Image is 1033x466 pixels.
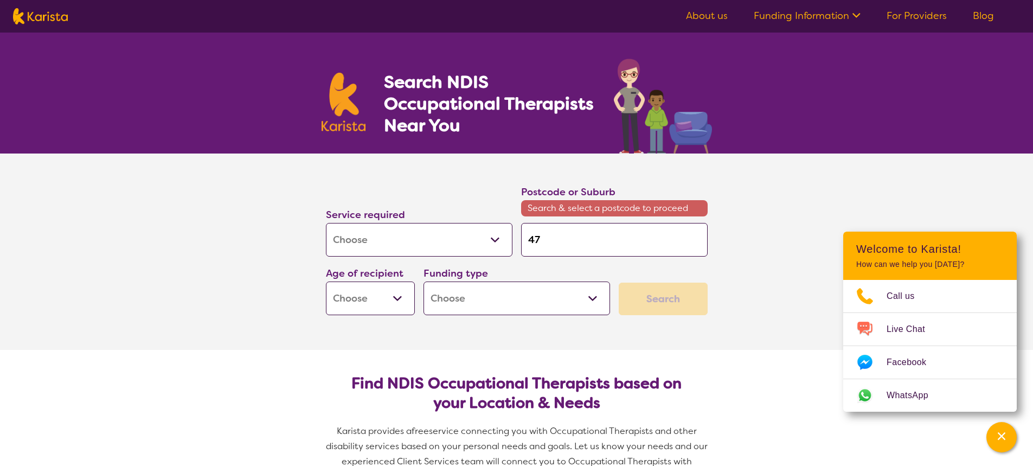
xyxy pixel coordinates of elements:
[887,354,939,371] span: Facebook
[887,321,938,337] span: Live Chat
[843,232,1017,412] div: Channel Menu
[887,387,941,404] span: WhatsApp
[521,223,708,257] input: Type
[326,208,405,221] label: Service required
[322,73,366,131] img: Karista logo
[521,200,708,216] span: Search & select a postcode to proceed
[887,9,947,22] a: For Providers
[754,9,861,22] a: Funding Information
[887,288,928,304] span: Call us
[335,374,699,413] h2: Find NDIS Occupational Therapists based on your Location & Needs
[614,59,712,154] img: occupational-therapy
[986,422,1017,452] button: Channel Menu
[843,379,1017,412] a: Web link opens in a new tab.
[326,267,403,280] label: Age of recipient
[856,260,1004,269] p: How can we help you [DATE]?
[13,8,68,24] img: Karista logo
[412,425,429,437] span: free
[521,186,615,199] label: Postcode or Suburb
[384,71,595,136] h1: Search NDIS Occupational Therapists Near You
[424,267,488,280] label: Funding type
[843,280,1017,412] ul: Choose channel
[337,425,412,437] span: Karista provides a
[973,9,994,22] a: Blog
[686,9,728,22] a: About us
[856,242,1004,256] h2: Welcome to Karista!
